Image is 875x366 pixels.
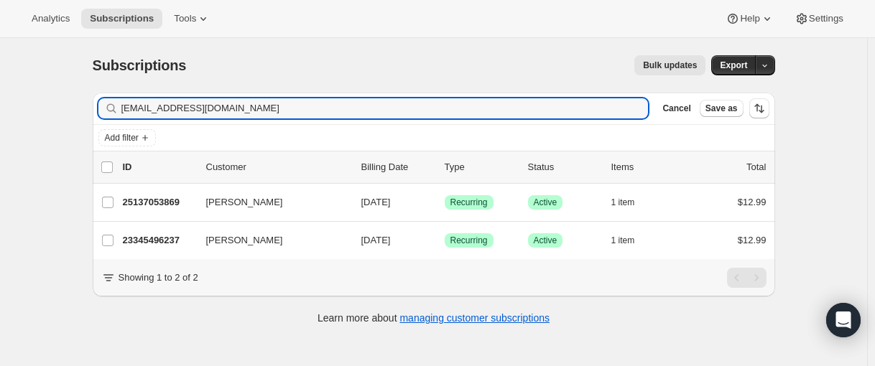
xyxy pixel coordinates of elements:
button: Sort the results [749,98,769,118]
span: Recurring [450,235,488,246]
span: Bulk updates [643,60,697,71]
p: 23345496237 [123,233,195,248]
span: 1 item [611,197,635,208]
div: 23345496237[PERSON_NAME][DATE]SuccessRecurringSuccessActive1 item$12.99 [123,230,767,250]
p: Total [746,160,766,174]
p: Showing 1 to 2 of 2 [119,271,198,285]
span: Active [534,197,557,208]
span: Cancel [662,103,690,114]
span: 1 item [611,235,635,246]
input: Filter subscribers [121,98,649,118]
span: Subscriptions [90,13,154,24]
button: [PERSON_NAME] [198,229,341,252]
p: 25137053869 [123,195,195,210]
button: Cancel [657,100,696,117]
button: Add filter [98,129,156,146]
button: 1 item [611,192,651,212]
span: Add filter [105,132,139,144]
span: Help [740,13,759,24]
button: [PERSON_NAME] [198,191,341,214]
button: 1 item [611,230,651,250]
span: Save as [705,103,738,114]
span: $12.99 [738,235,767,245]
button: Save as [700,100,744,117]
div: Items [611,160,683,174]
span: Active [534,235,557,246]
span: $12.99 [738,197,767,207]
span: Tools [174,13,196,24]
span: [PERSON_NAME] [206,233,283,248]
button: Analytics [23,9,78,29]
p: ID [123,160,195,174]
p: Status [528,160,600,174]
button: Subscriptions [81,9,162,29]
div: Open Intercom Messenger [826,303,861,337]
p: Customer [206,160,350,174]
span: [DATE] [361,197,391,207]
button: Tools [165,9,219,29]
button: Help [717,9,782,29]
span: [PERSON_NAME] [206,195,283,210]
span: [DATE] [361,235,391,245]
nav: Pagination [727,268,767,288]
div: Type [445,160,517,174]
span: Analytics [32,13,70,24]
span: Recurring [450,197,488,208]
span: Export [720,60,747,71]
button: Export [711,55,756,75]
div: 25137053869[PERSON_NAME][DATE]SuccessRecurringSuccessActive1 item$12.99 [123,192,767,212]
a: managing customer subscriptions [399,312,550,324]
button: Bulk updates [634,55,705,75]
button: Settings [786,9,852,29]
p: Billing Date [361,160,433,174]
span: Settings [809,13,843,24]
p: Learn more about [318,311,550,325]
span: Subscriptions [93,57,187,73]
div: IDCustomerBilling DateTypeStatusItemsTotal [123,160,767,174]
